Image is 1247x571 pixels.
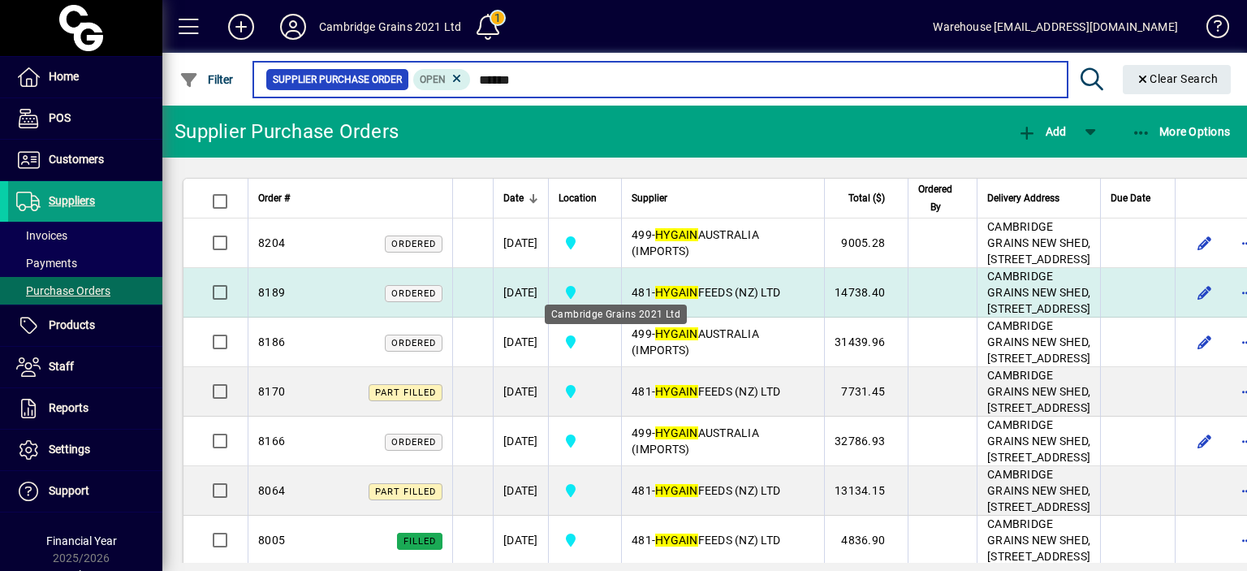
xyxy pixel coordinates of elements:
[1128,117,1235,146] button: More Options
[8,222,162,249] a: Invoices
[49,194,95,207] span: Suppliers
[49,360,74,373] span: Staff
[559,283,611,302] span: Cambridge Grains 2021 Ltd
[493,516,548,565] td: [DATE]
[175,65,238,94] button: Filter
[655,286,780,299] span: FEEDS (NZ) LTD
[824,417,908,466] td: 32786.93
[391,288,436,299] span: Ordered
[215,12,267,41] button: Add
[655,484,698,497] em: HYGAIN
[16,284,110,297] span: Purchase Orders
[258,335,285,348] span: 8186
[632,189,667,207] span: Supplier
[1192,428,1218,454] button: Edit
[391,239,436,249] span: Ordered
[1123,65,1232,94] button: Clear
[621,318,824,367] td: -
[824,268,908,318] td: 14738.40
[8,347,162,387] a: Staff
[621,367,824,417] td: -
[655,534,780,547] span: FEEDS (NZ) LTD
[632,426,759,456] span: AUSTRALIA (IMPORTS)
[420,74,446,85] span: Open
[49,70,79,83] span: Home
[977,466,1100,516] td: CAMBRIDGE GRAINS NEW SHED, [STREET_ADDRESS]
[918,180,967,216] div: Ordered By
[49,401,88,414] span: Reports
[493,268,548,318] td: [DATE]
[1017,125,1066,138] span: Add
[977,367,1100,417] td: CAMBRIDGE GRAINS NEW SHED, [STREET_ADDRESS]
[8,277,162,305] a: Purchase Orders
[8,57,162,97] a: Home
[655,385,780,398] span: FEEDS (NZ) LTD
[559,233,611,253] span: Cambridge Grains 2021 Ltd
[632,286,652,299] span: 481
[267,12,319,41] button: Profile
[46,534,117,547] span: Financial Year
[1111,189,1150,207] span: Due Date
[824,218,908,268] td: 9005.28
[559,481,611,500] span: Cambridge Grains 2021 Ltd
[918,180,952,216] span: Ordered By
[977,268,1100,318] td: CAMBRIDGE GRAINS NEW SHED, [STREET_ADDRESS]
[824,367,908,417] td: 7731.45
[1132,125,1231,138] span: More Options
[1192,329,1218,355] button: Edit
[8,388,162,429] a: Reports
[933,14,1178,40] div: Warehouse [EMAIL_ADDRESS][DOMAIN_NAME]
[8,98,162,139] a: POS
[655,426,698,439] em: HYGAIN
[49,111,71,124] span: POS
[632,327,652,340] span: 499
[1194,3,1227,56] a: Knowledge Base
[258,484,285,497] span: 8064
[655,286,698,299] em: HYGAIN
[175,119,399,145] div: Supplier Purchase Orders
[1192,279,1218,305] button: Edit
[375,387,436,398] span: Part Filled
[977,218,1100,268] td: CAMBRIDGE GRAINS NEW SHED, [STREET_ADDRESS]
[258,236,285,249] span: 8204
[977,516,1100,565] td: CAMBRIDGE GRAINS NEW SHED, [STREET_ADDRESS]
[632,426,652,439] span: 499
[8,305,162,346] a: Products
[493,466,548,516] td: [DATE]
[493,218,548,268] td: [DATE]
[632,484,652,497] span: 481
[632,327,759,357] span: AUSTRALIA (IMPORTS)
[319,14,461,40] div: Cambridge Grains 2021 Ltd
[8,430,162,470] a: Settings
[503,189,538,207] div: Date
[1111,189,1165,207] div: Due Date
[559,189,597,207] span: Location
[273,71,402,88] span: Supplier Purchase Order
[503,189,524,207] span: Date
[403,536,436,547] span: Filled
[258,435,285,448] span: 8166
[559,189,611,207] div: Location
[16,229,67,242] span: Invoices
[632,385,652,398] span: 481
[848,189,885,207] span: Total ($)
[621,417,824,466] td: -
[824,466,908,516] td: 13134.15
[1136,72,1219,85] span: Clear Search
[49,443,90,456] span: Settings
[835,189,900,207] div: Total ($)
[493,417,548,466] td: [DATE]
[391,338,436,348] span: Ordered
[621,516,824,565] td: -
[632,189,814,207] div: Supplier
[632,228,652,241] span: 499
[391,437,436,448] span: Ordered
[258,385,285,398] span: 8170
[16,257,77,270] span: Payments
[824,318,908,367] td: 31439.96
[49,318,95,331] span: Products
[258,286,285,299] span: 8189
[179,73,234,86] span: Filter
[977,318,1100,367] td: CAMBRIDGE GRAINS NEW SHED, [STREET_ADDRESS]
[493,318,548,367] td: [DATE]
